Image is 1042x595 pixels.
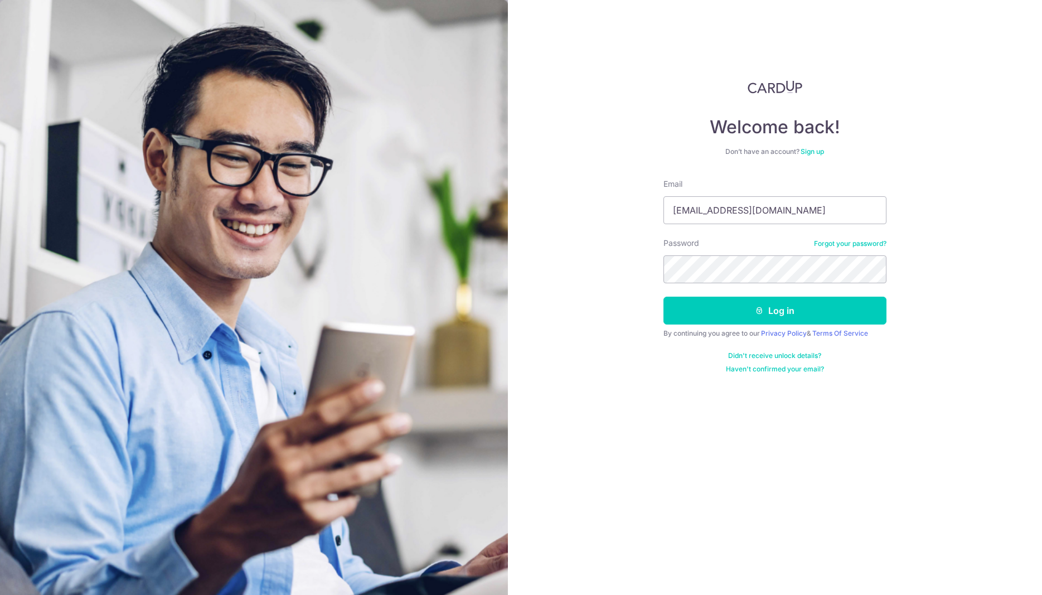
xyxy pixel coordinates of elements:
div: Don’t have an account? [663,147,886,156]
a: Forgot your password? [814,239,886,248]
div: By continuing you agree to our & [663,329,886,338]
label: Password [663,238,699,249]
input: Enter your Email [663,196,886,224]
a: Terms Of Service [812,329,868,337]
label: Email [663,178,682,190]
h4: Welcome back! [663,116,886,138]
a: Privacy Policy [761,329,807,337]
img: CardUp Logo [748,80,802,94]
button: Log in [663,297,886,325]
a: Haven't confirmed your email? [726,365,824,374]
a: Sign up [801,147,824,156]
a: Didn't receive unlock details? [728,351,821,360]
